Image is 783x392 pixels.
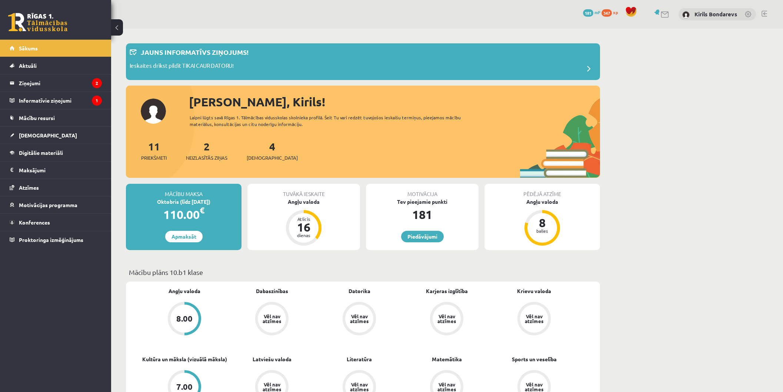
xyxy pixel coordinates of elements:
div: Vēl nav atzīmes [524,314,544,323]
div: Vēl nav atzīmes [261,382,282,392]
a: Angļu valoda Atlicis 16 dienas [247,198,360,247]
div: Vēl nav atzīmes [436,382,457,392]
legend: Informatīvie ziņojumi [19,92,102,109]
p: Jauns informatīvs ziņojums! [141,47,249,57]
a: Atzīmes [10,179,102,196]
a: Kirils Bondarevs [694,10,737,18]
a: Aktuāli [10,57,102,74]
a: Vēl nav atzīmes [403,302,490,337]
span: [DEMOGRAPHIC_DATA] [247,154,298,162]
span: Atzīmes [19,184,39,191]
div: Vēl nav atzīmes [436,314,457,323]
a: Vēl nav atzīmes [228,302,316,337]
i: 2 [92,78,102,88]
div: Vēl nav atzīmes [349,314,370,323]
a: Motivācijas programma [10,196,102,213]
div: Tuvākā ieskaite [247,184,360,198]
span: [DEMOGRAPHIC_DATA] [19,132,77,139]
span: Sākums [19,45,38,52]
a: Angļu valoda 8 balles [484,198,600,247]
span: Priekšmeti [141,154,167,162]
a: Informatīvie ziņojumi1 [10,92,102,109]
a: 11Priekšmeti [141,140,167,162]
div: Vēl nav atzīmes [524,382,544,392]
a: Dabaszinības [256,287,288,295]
div: Angļu valoda [484,198,600,206]
div: 110.00 [126,206,241,223]
a: Piedāvājumi [401,231,444,242]
a: Sākums [10,40,102,57]
div: Vēl nav atzīmes [349,382,370,392]
a: 347 xp [602,9,622,15]
a: Apmaksāt [165,231,203,242]
div: Pēdējā atzīme [484,184,600,198]
div: Laipni lūgts savā Rīgas 1. Tālmācības vidusskolas skolnieka profilā. Šeit Tu vari redzēt tuvojošo... [190,114,474,127]
a: 181 mP [583,9,600,15]
legend: Ziņojumi [19,74,102,92]
div: Angļu valoda [247,198,360,206]
p: Ieskaites drīkst pildīt TIKAI CAUR DATORU! [130,62,234,72]
span: € [200,205,204,216]
a: Latviešu valoda [253,355,291,363]
i: 1 [92,96,102,106]
a: 8.00 [141,302,228,337]
a: Angļu valoda [169,287,200,295]
a: Maksājumi [10,162,102,179]
p: Mācību plāns 10.b1 klase [129,267,597,277]
span: Proktoringa izmēģinājums [19,236,83,243]
a: Digitālie materiāli [10,144,102,161]
div: 8 [531,217,553,229]
a: [DEMOGRAPHIC_DATA] [10,127,102,144]
a: Sports un veselība [512,355,557,363]
a: Matemātika [432,355,462,363]
a: Karjeras izglītība [426,287,468,295]
div: 16 [293,221,315,233]
a: Kultūra un māksla (vizuālā māksla) [142,355,227,363]
a: Mācību resursi [10,109,102,126]
span: mP [594,9,600,15]
a: Vēl nav atzīmes [490,302,578,337]
div: Vēl nav atzīmes [261,314,282,323]
div: 181 [366,206,479,223]
div: Mācību maksa [126,184,241,198]
div: 7.00 [176,383,193,391]
a: Jauns informatīvs ziņojums! Ieskaites drīkst pildīt TIKAI CAUR DATORU! [130,47,596,76]
div: 8.00 [176,315,193,323]
legend: Maksājumi [19,162,102,179]
span: Digitālie materiāli [19,149,63,156]
span: 181 [583,9,593,17]
a: Vēl nav atzīmes [316,302,403,337]
a: Proktoringa izmēģinājums [10,231,102,248]
span: Mācību resursi [19,114,55,121]
span: 347 [602,9,612,17]
span: Konferences [19,219,50,226]
div: Motivācija [366,184,479,198]
a: Ziņojumi2 [10,74,102,92]
div: dienas [293,233,315,237]
a: Datorika [349,287,370,295]
a: 2Neizlasītās ziņas [186,140,227,162]
a: Krievu valoda [517,287,551,295]
div: Oktobris (līdz [DATE]) [126,198,241,206]
div: Tev pieejamie punkti [366,198,479,206]
span: xp [613,9,618,15]
a: Konferences [10,214,102,231]
a: Rīgas 1. Tālmācības vidusskola [8,13,67,31]
span: Neizlasītās ziņas [186,154,227,162]
span: Motivācijas programma [19,202,77,208]
a: 4[DEMOGRAPHIC_DATA] [247,140,298,162]
div: [PERSON_NAME], Kirils! [189,93,600,111]
img: Kirils Bondarevs [682,11,690,19]
div: Atlicis [293,217,315,221]
a: Literatūra [347,355,372,363]
div: balles [531,229,553,233]
span: Aktuāli [19,62,37,69]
